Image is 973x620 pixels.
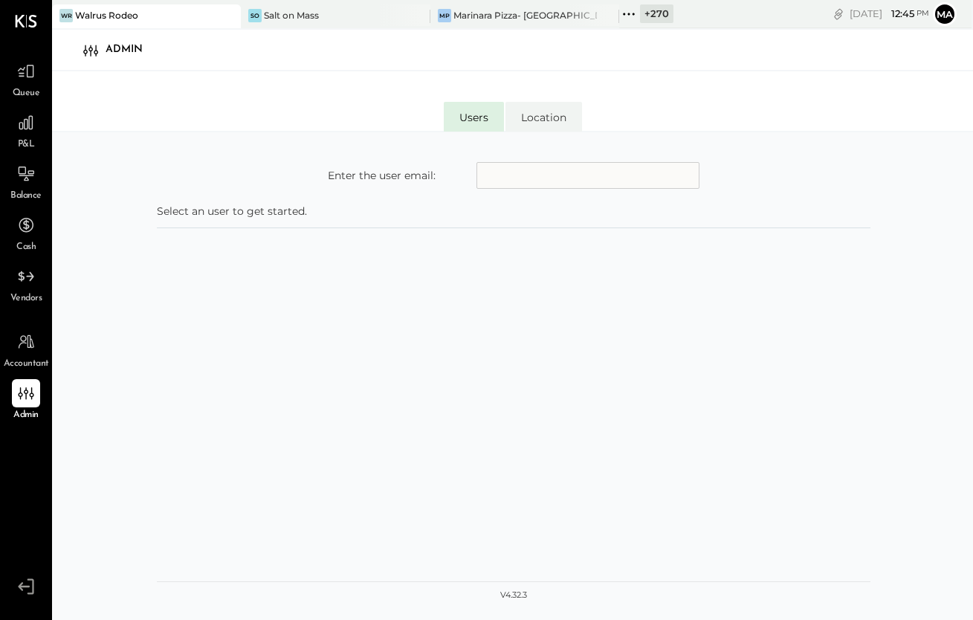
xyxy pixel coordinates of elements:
[444,102,504,132] li: Users
[831,6,846,22] div: copy link
[1,109,51,152] a: P&L
[1,379,51,422] a: Admin
[1,328,51,371] a: Accountant
[4,358,49,371] span: Accountant
[157,204,870,219] p: Select an user to get started.
[1,57,51,100] a: Queue
[505,102,582,132] li: Location
[453,9,597,22] div: Marinara Pizza- [GEOGRAPHIC_DATA]
[16,241,36,254] span: Cash
[75,9,138,22] div: Walrus Rodeo
[13,409,39,422] span: Admin
[850,7,929,21] div: [DATE]
[18,138,35,152] span: P&L
[500,590,527,601] div: v 4.32.3
[328,168,436,183] label: Enter the user email:
[13,87,40,100] span: Queue
[106,38,158,62] div: Admin
[10,292,42,306] span: Vendors
[264,9,319,22] div: Salt on Mass
[10,190,42,203] span: Balance
[59,9,73,22] div: WR
[1,262,51,306] a: Vendors
[438,9,451,22] div: MP
[933,2,957,26] button: Ma
[1,211,51,254] a: Cash
[640,4,673,23] div: + 270
[248,9,262,22] div: So
[1,160,51,203] a: Balance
